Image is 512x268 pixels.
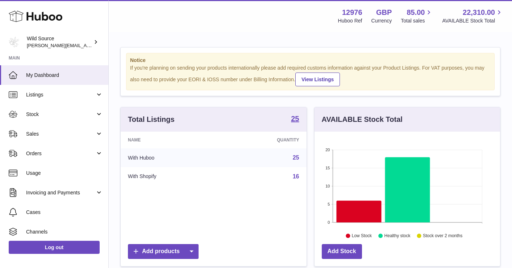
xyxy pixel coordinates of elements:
[325,166,330,170] text: 15
[26,228,103,235] span: Channels
[442,17,503,24] span: AVAILABLE Stock Total
[401,17,433,24] span: Total sales
[407,8,425,17] span: 85.00
[128,115,175,124] h3: Total Listings
[26,170,103,177] span: Usage
[26,150,95,157] span: Orders
[376,8,392,17] strong: GBP
[27,35,92,49] div: Wild Source
[121,148,221,167] td: With Huboo
[26,189,95,196] span: Invoicing and Payments
[9,241,100,254] a: Log out
[328,220,330,224] text: 0
[351,233,372,238] text: Low Stock
[128,244,199,259] a: Add products
[26,131,95,137] span: Sales
[293,154,299,161] a: 25
[401,8,433,24] a: 85.00 Total sales
[9,37,20,48] img: kate@wildsource.co.uk
[121,167,221,186] td: With Shopify
[338,17,362,24] div: Huboo Ref
[463,8,495,17] span: 22,310.00
[130,57,491,64] strong: Notice
[423,233,462,238] text: Stock over 2 months
[26,72,103,79] span: My Dashboard
[291,115,299,124] a: 25
[295,73,340,86] a: View Listings
[293,173,299,180] a: 16
[325,184,330,188] text: 10
[325,148,330,152] text: 20
[27,42,145,48] span: [PERSON_NAME][EMAIL_ADDRESS][DOMAIN_NAME]
[384,233,411,238] text: Healthy stock
[221,132,306,148] th: Quantity
[291,115,299,122] strong: 25
[26,209,103,216] span: Cases
[26,111,95,118] span: Stock
[26,91,95,98] span: Listings
[322,115,403,124] h3: AVAILABLE Stock Total
[121,132,221,148] th: Name
[130,65,491,86] div: If you're planning on sending your products internationally please add required customs informati...
[371,17,392,24] div: Currency
[342,8,362,17] strong: 12976
[442,8,503,24] a: 22,310.00 AVAILABLE Stock Total
[322,244,362,259] a: Add Stock
[328,202,330,206] text: 5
